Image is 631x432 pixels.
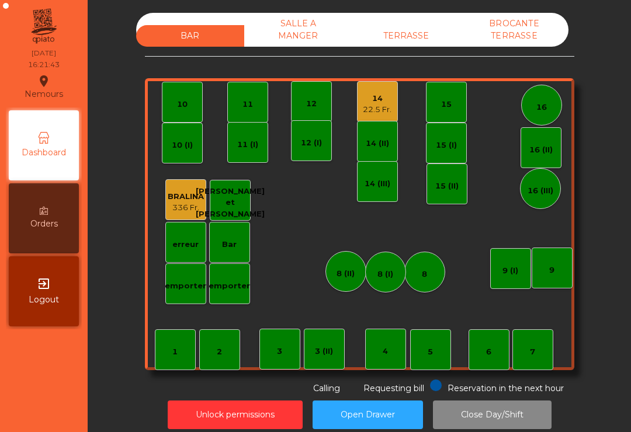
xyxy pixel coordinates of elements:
[377,269,393,280] div: 8 (I)
[168,191,204,203] div: BRALINA
[165,280,206,292] div: emporter
[441,99,452,110] div: 15
[529,144,553,156] div: 16 (II)
[168,400,303,429] button: Unlock permissions
[136,25,244,47] div: BAR
[433,400,552,429] button: Close Day/Shift
[530,346,535,358] div: 7
[37,277,51,291] i: exit_to_app
[22,147,66,159] span: Dashboard
[244,13,352,47] div: SALLE A MANGER
[25,72,63,102] div: Nemours
[242,99,253,110] div: 11
[209,280,250,292] div: emporter
[422,269,427,280] div: 8
[237,139,258,151] div: 11 (I)
[222,239,237,250] div: Bar
[436,140,457,151] div: 15 (I)
[536,102,547,113] div: 16
[37,74,51,88] i: location_on
[428,346,433,358] div: 5
[549,264,554,276] div: 9
[363,383,424,393] span: Requesting bill
[32,48,56,58] div: [DATE]
[315,346,333,357] div: 3 (II)
[366,138,389,149] div: 14 (II)
[301,137,322,149] div: 12 (I)
[363,104,391,116] div: 22.5 Fr.
[168,202,204,214] div: 336 Fr.
[28,60,60,70] div: 16:21:43
[172,239,199,250] div: erreur
[196,186,265,220] div: [PERSON_NAME] et [PERSON_NAME]
[217,346,222,358] div: 2
[172,140,193,151] div: 10 (I)
[29,294,59,306] span: Logout
[460,13,568,47] div: BROCANTE TERRASSE
[383,346,388,357] div: 4
[313,383,340,393] span: Calling
[528,185,553,197] div: 16 (III)
[277,346,282,357] div: 3
[365,178,390,190] div: 14 (III)
[352,25,460,47] div: TERRASSE
[172,346,178,358] div: 1
[502,265,518,277] div: 9 (I)
[337,268,355,280] div: 8 (II)
[363,93,391,104] div: 14
[30,218,58,230] span: Orders
[306,98,317,110] div: 12
[448,383,564,393] span: Reservation in the next hour
[177,99,188,110] div: 10
[29,6,58,47] img: qpiato
[313,400,423,429] button: Open Drawer
[486,346,491,358] div: 6
[435,180,459,192] div: 15 (II)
